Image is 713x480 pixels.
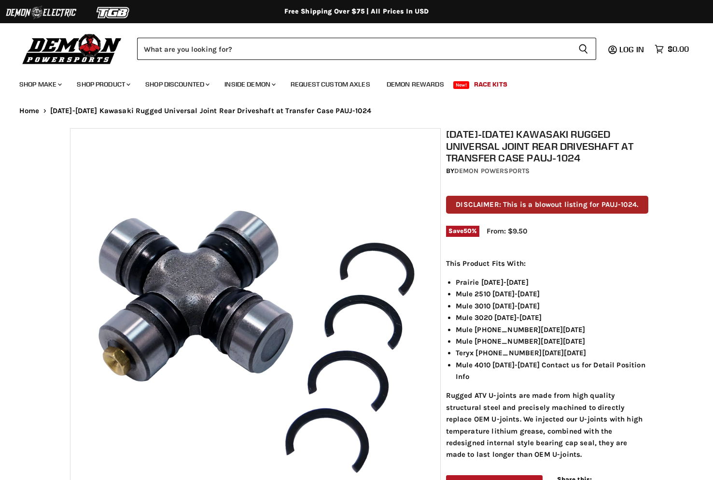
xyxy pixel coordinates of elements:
[446,166,648,176] div: by
[137,38,571,60] input: Search
[379,74,451,94] a: Demon Rewards
[454,167,530,175] a: Demon Powersports
[456,347,648,359] li: Teryx [PHONE_NUMBER][DATE][DATE]
[217,74,281,94] a: Inside Demon
[615,45,650,54] a: Log in
[453,81,470,89] span: New!
[19,107,40,115] a: Home
[70,74,136,94] a: Shop Product
[619,44,644,54] span: Log in
[446,226,479,236] span: Save %
[12,74,68,94] a: Shop Make
[456,324,648,335] li: Mule [PHONE_NUMBER][DATE][DATE]
[77,3,150,22] img: TGB Logo 2
[668,44,689,54] span: $0.00
[487,227,527,235] span: From: $9.50
[456,288,648,300] li: Mule 2510 [DATE]-[DATE]
[456,359,648,383] li: Mule 4010 [DATE]-[DATE] Contact us for Detail Position Info
[456,300,648,312] li: Mule 3010 [DATE]-[DATE]
[446,196,648,214] p: DISCLAIMER: This is a blowout listing for PAUJ-1024.
[456,312,648,323] li: Mule 3020 [DATE]-[DATE]
[137,38,596,60] form: Product
[446,128,648,164] h1: [DATE]-[DATE] Kawasaki Rugged Universal Joint Rear Driveshaft at Transfer Case PAUJ-1024
[650,42,694,56] a: $0.00
[456,276,648,288] li: Prairie [DATE]-[DATE]
[5,3,77,22] img: Demon Electric Logo 2
[138,74,215,94] a: Shop Discounted
[456,335,648,347] li: Mule [PHONE_NUMBER][DATE][DATE]
[467,74,515,94] a: Race Kits
[446,258,648,461] div: Rugged ATV U-joints are made from high quality structural steel and precisely machined to directl...
[571,38,596,60] button: Search
[446,258,648,269] p: This Product Fits With:
[50,107,371,115] span: [DATE]-[DATE] Kawasaki Rugged Universal Joint Rear Driveshaft at Transfer Case PAUJ-1024
[283,74,377,94] a: Request Custom Axles
[12,71,686,94] ul: Main menu
[19,31,125,66] img: Demon Powersports
[463,227,472,234] span: 50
